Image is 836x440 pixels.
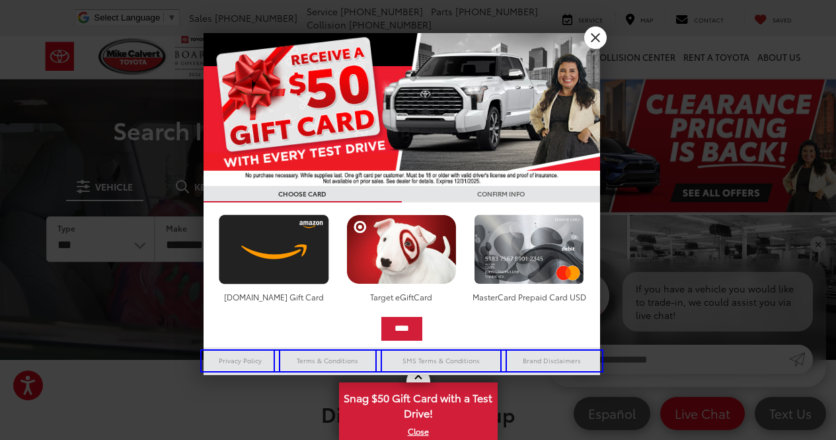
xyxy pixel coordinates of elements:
[215,291,332,302] div: [DOMAIN_NAME] Gift Card
[471,291,588,302] div: MasterCard Prepaid Card USD
[504,353,600,369] a: Brand Disclaimers
[204,186,402,202] h3: CHOOSE CARD
[402,186,600,202] h3: CONFIRM INFO
[471,214,588,285] img: mastercard.png
[343,214,460,285] img: targetcard.png
[277,353,378,369] a: Terms & Conditions
[215,214,332,285] img: amazoncard.png
[379,353,504,369] a: SMS Terms & Conditions
[204,353,278,369] a: Privacy Policy
[204,33,600,186] img: 55838_top_625864.jpg
[343,291,460,302] div: Target eGiftCard
[340,384,496,424] span: Snag $50 Gift Card with a Test Drive!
